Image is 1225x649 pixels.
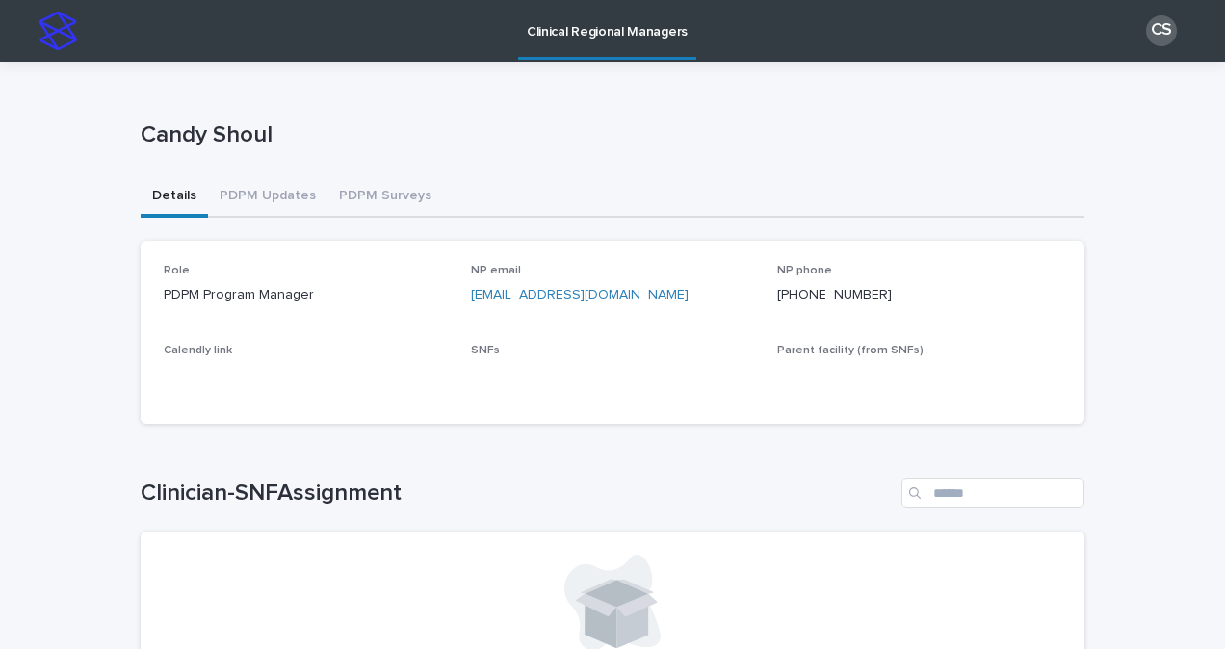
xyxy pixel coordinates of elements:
a: [PHONE_NUMBER] [777,288,892,301]
h1: Clinician-SNFAssignment [141,480,894,507]
p: Candy Shoul [141,121,1077,149]
div: CS [1146,15,1177,46]
p: - [471,366,755,386]
a: [EMAIL_ADDRESS][DOMAIN_NAME] [471,288,689,301]
p: PDPM Program Manager [164,285,448,305]
button: PDPM Updates [208,177,327,218]
img: stacker-logo-s-only.png [39,12,77,50]
button: PDPM Surveys [327,177,443,218]
p: - [164,366,448,386]
span: NP email [471,265,521,276]
span: Calendly link [164,345,232,356]
button: Details [141,177,208,218]
span: NP phone [777,265,832,276]
span: SNFs [471,345,500,356]
p: - [777,366,1061,386]
input: Search [901,478,1084,508]
span: Parent facility (from SNFs) [777,345,924,356]
span: Role [164,265,190,276]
